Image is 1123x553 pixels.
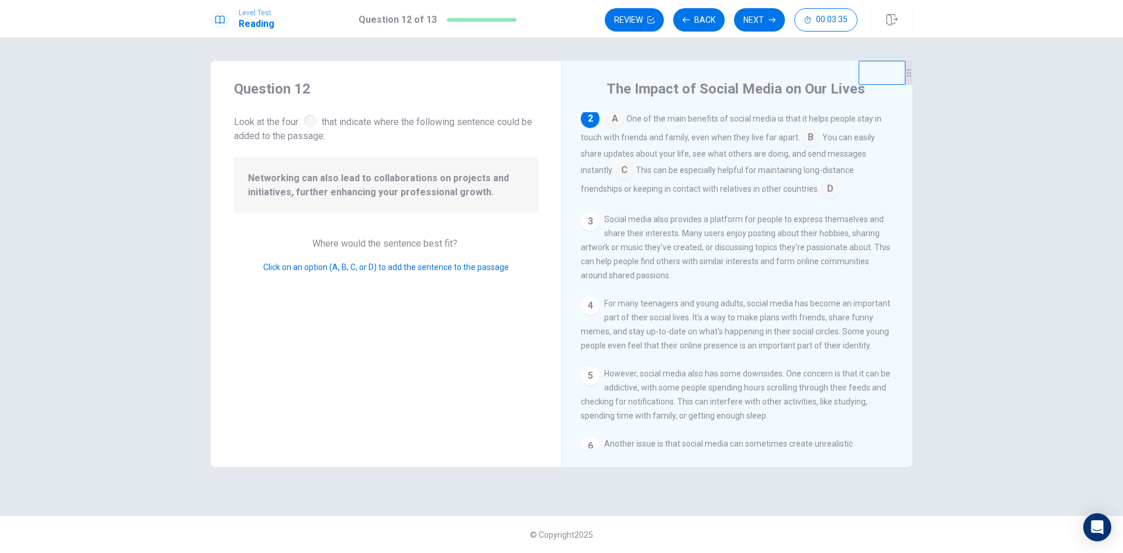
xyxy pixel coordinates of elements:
span: B [801,128,820,147]
span: One of the main benefits of social media is that it helps people stay in touch with friends and f... [581,114,881,142]
span: Where would the sentence best fit? [312,238,460,249]
span: Another issue is that social media can sometimes create unrealistic expectations about life. Peop... [581,439,893,504]
span: Social media also provides a platform for people to express themselves and share their interests.... [581,215,890,280]
span: However, social media also has some downsides. One concern is that it can be addictive, with some... [581,369,890,420]
span: Click on an option (A, B, C, or D) to add the sentence to the passage [263,262,509,272]
div: 3 [581,212,600,231]
span: For many teenagers and young adults, social media has become an important part of their social li... [581,299,890,350]
h1: Question 12 of 13 [359,13,437,27]
div: 6 [581,437,600,455]
span: This can be especially helpful for maintaining long-distance friendships or keeping in contact wi... [581,165,854,193]
span: Level Test [239,9,274,17]
h1: Reading [239,17,274,31]
span: D [821,179,839,198]
button: Next [734,8,785,32]
button: Review [605,8,664,32]
div: 2 [581,109,600,128]
button: Back [673,8,725,32]
span: Look at the four that indicate where the following sentence could be added to the passage: [234,112,538,143]
div: Open Intercom Messenger [1083,513,1111,541]
span: C [615,161,633,179]
span: Networking can also lead to collaborations on projects and initiatives, further enhancing your pr... [248,171,524,199]
div: 5 [581,367,600,385]
span: © Copyright 2025 [530,530,593,540]
h4: The Impact of Social Media on Our Lives [607,80,865,98]
div: 4 [581,296,600,315]
span: 00:03:35 [816,15,848,25]
span: You can easily share updates about your life, see what others are doing, and send messages instan... [581,133,875,175]
h4: Question 12 [234,80,538,98]
button: 00:03:35 [794,8,857,32]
